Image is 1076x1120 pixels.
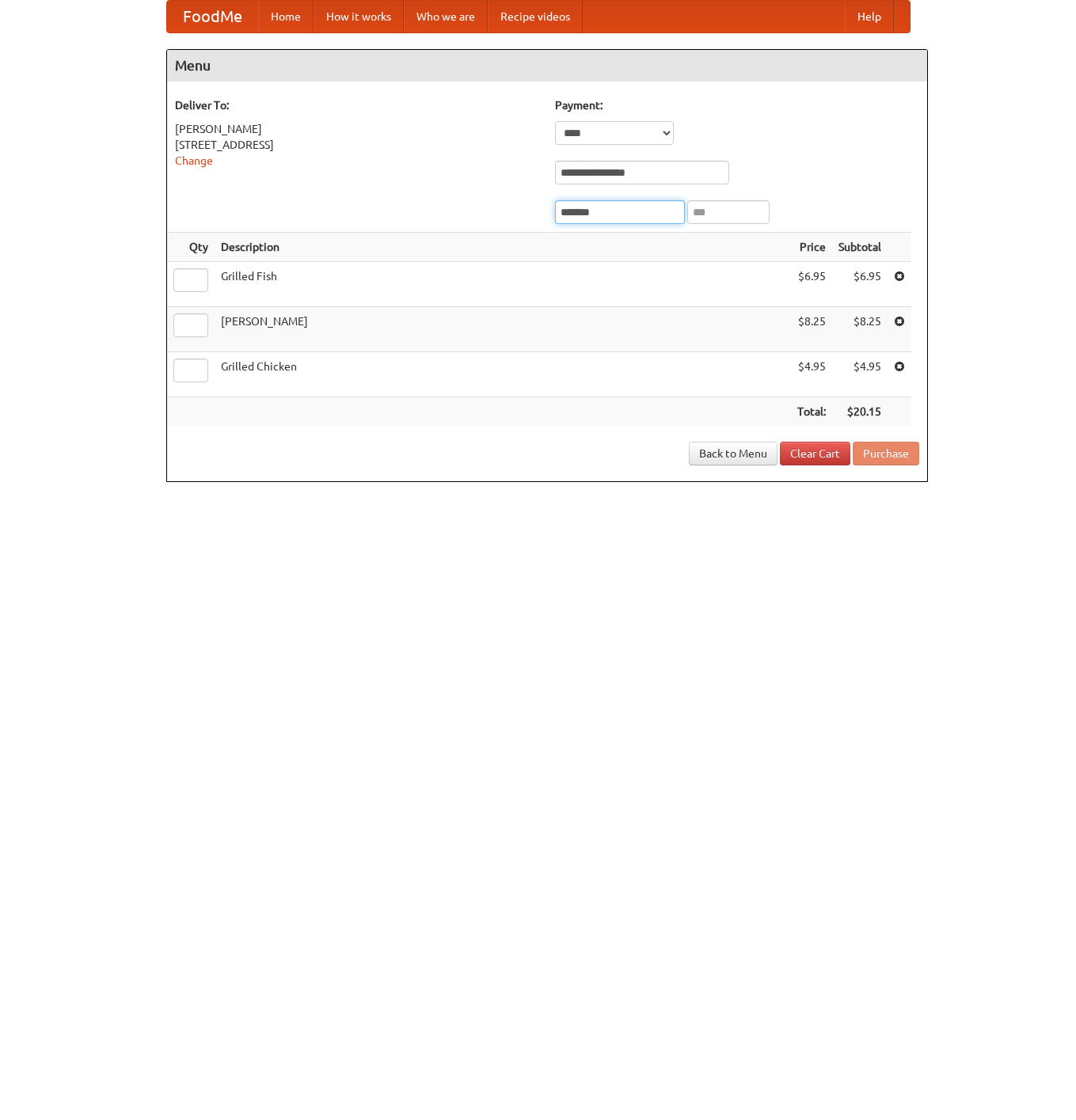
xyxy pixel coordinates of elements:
[791,307,832,352] td: $8.25
[791,352,832,397] td: $4.95
[175,121,539,137] div: [PERSON_NAME]
[404,1,488,32] a: Who we are
[215,352,791,397] td: Grilled Chicken
[791,233,832,262] th: Price
[853,442,919,465] button: Purchase
[175,154,213,167] a: Change
[215,262,791,307] td: Grilled Fish
[780,442,850,465] a: Clear Cart
[258,1,314,32] a: Home
[845,1,894,32] a: Help
[689,442,778,465] a: Back to Menu
[832,307,888,352] td: $8.25
[215,307,791,352] td: [PERSON_NAME]
[167,50,927,82] h4: Menu
[175,97,539,113] h5: Deliver To:
[167,1,258,32] a: FoodMe
[832,352,888,397] td: $4.95
[791,397,832,427] th: Total:
[167,233,215,262] th: Qty
[555,97,919,113] h5: Payment:
[832,262,888,307] td: $6.95
[832,397,888,427] th: $20.15
[314,1,404,32] a: How it works
[175,137,539,153] div: [STREET_ADDRESS]
[215,233,791,262] th: Description
[832,233,888,262] th: Subtotal
[791,262,832,307] td: $6.95
[488,1,583,32] a: Recipe videos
